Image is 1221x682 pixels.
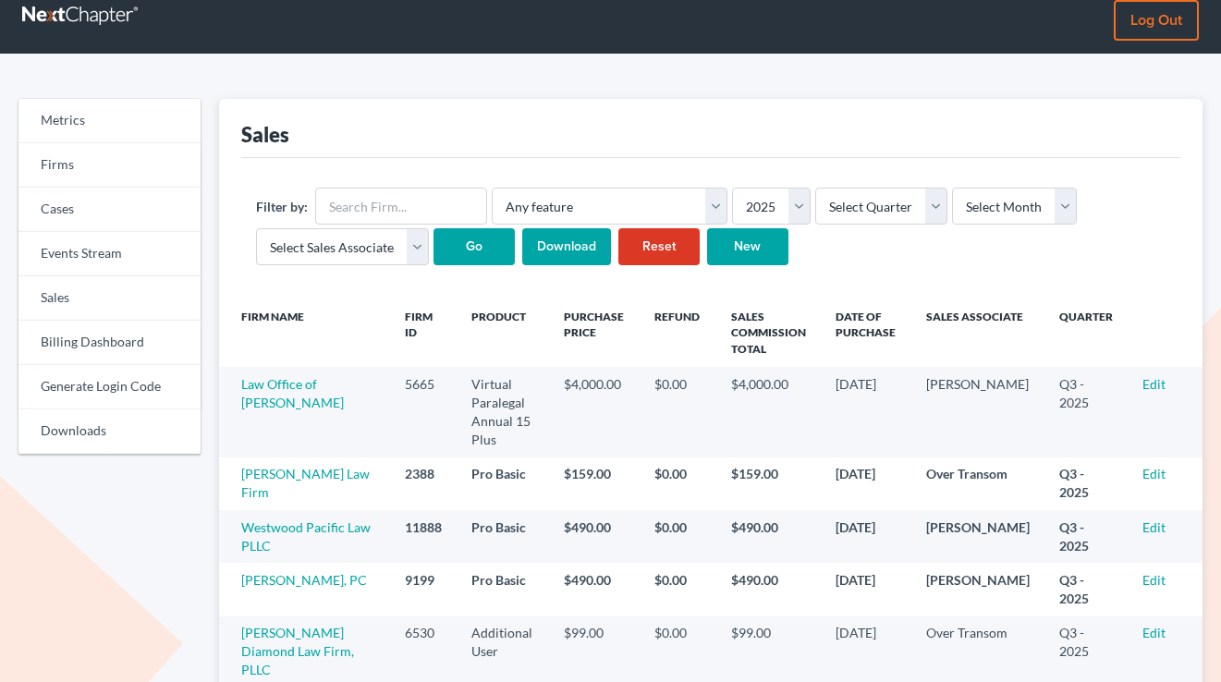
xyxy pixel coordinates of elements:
a: Reset [618,228,700,265]
td: Virtual Paralegal Annual 15 Plus [457,367,549,457]
td: [PERSON_NAME] [911,367,1044,457]
td: $490.00 [549,563,639,615]
a: [PERSON_NAME] Diamond Law Firm, PLLC [241,625,354,677]
td: $4,000.00 [549,367,639,457]
td: 9199 [390,563,457,615]
th: Firm ID [390,298,457,367]
label: Filter by: [256,197,308,216]
a: Billing Dashboard [18,321,201,365]
th: Quarter [1044,298,1128,367]
a: Firms [18,143,201,188]
a: [PERSON_NAME], PC [241,572,367,588]
td: $490.00 [549,510,639,563]
td: [DATE] [821,367,910,457]
th: Sales Associate [911,298,1044,367]
a: Generate Login Code [18,365,201,409]
td: Q3 - 2025 [1044,510,1128,563]
a: Sales [18,276,201,321]
td: $4,000.00 [716,367,822,457]
th: Purchase Price [549,298,639,367]
td: 5665 [390,367,457,457]
a: [PERSON_NAME] Law Firm [241,466,370,500]
td: Pro Basic [457,563,549,615]
td: Q3 - 2025 [1044,563,1128,615]
td: 2388 [390,457,457,510]
input: Search Firm... [315,188,487,225]
input: Go [433,228,515,265]
a: Edit [1142,519,1166,535]
a: Edit [1142,466,1166,481]
a: Westwood Pacific Law PLLC [241,519,371,554]
td: $0.00 [640,563,716,615]
td: [DATE] [821,457,910,510]
a: Events Stream [18,232,201,276]
th: Firm Name [219,298,390,367]
a: Metrics [18,99,201,143]
td: 11888 [390,510,457,563]
td: Over Transom [911,457,1044,510]
a: Cases [18,188,201,232]
td: $159.00 [716,457,822,510]
a: Edit [1142,572,1166,588]
td: $159.00 [549,457,639,510]
td: Pro Basic [457,510,549,563]
th: Refund [640,298,716,367]
td: $490.00 [716,510,822,563]
td: $0.00 [640,367,716,457]
th: Sales Commission Total [716,298,822,367]
input: Download [522,228,611,265]
th: Product [457,298,549,367]
td: [PERSON_NAME] [911,510,1044,563]
td: Q3 - 2025 [1044,367,1128,457]
td: $0.00 [640,457,716,510]
td: [DATE] [821,510,910,563]
td: $0.00 [640,510,716,563]
td: [DATE] [821,563,910,615]
a: Edit [1142,376,1166,392]
a: Law Office of [PERSON_NAME] [241,376,344,410]
th: Date of Purchase [821,298,910,367]
div: Sales [241,121,289,148]
a: New [707,228,788,265]
td: [PERSON_NAME] [911,563,1044,615]
td: $490.00 [716,563,822,615]
td: Q3 - 2025 [1044,457,1128,510]
a: Downloads [18,409,201,454]
td: Pro Basic [457,457,549,510]
a: Edit [1142,625,1166,640]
